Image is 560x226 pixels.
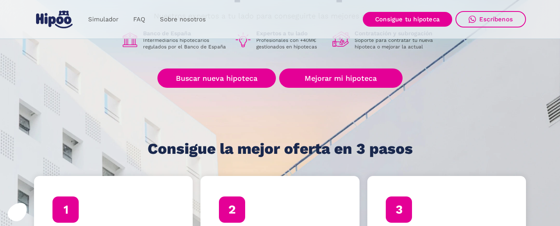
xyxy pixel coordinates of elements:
[81,11,126,27] a: Simulador
[279,68,403,88] a: Mejorar mi hipoteca
[153,11,213,27] a: Sobre nosotros
[126,11,153,27] a: FAQ
[157,68,276,88] a: Buscar nueva hipoteca
[479,16,513,23] div: Escríbenos
[455,11,526,27] a: Escríbenos
[363,12,452,27] a: Consigue tu hipoteca
[148,141,413,157] h1: Consigue la mejor oferta en 3 pasos
[34,7,74,32] a: home
[355,37,439,50] p: Soporte para contratar tu nueva hipoteca o mejorar la actual
[143,37,228,50] p: Intermediarios hipotecarios regulados por el Banco de España
[256,37,326,50] p: Profesionales con +40M€ gestionados en hipotecas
